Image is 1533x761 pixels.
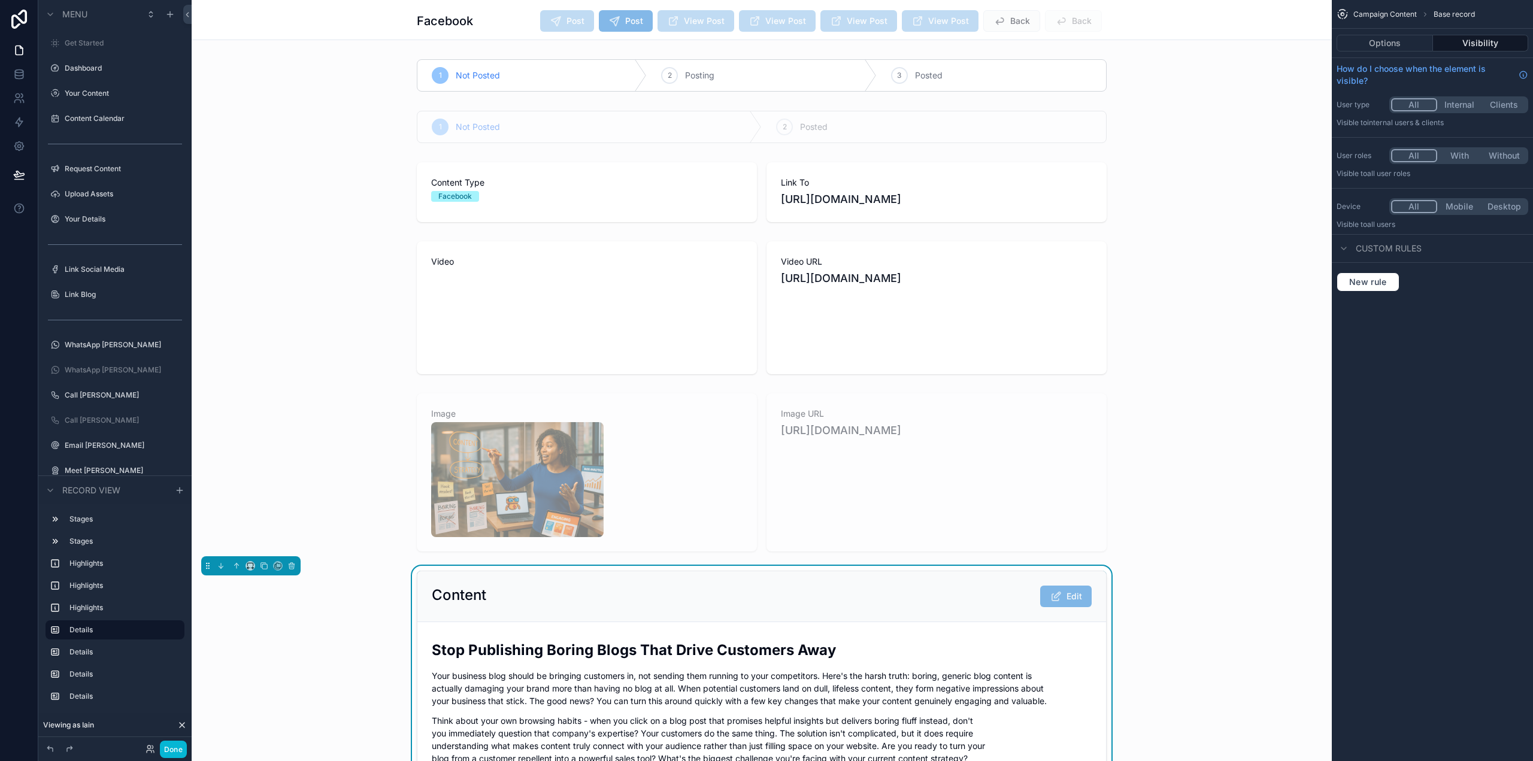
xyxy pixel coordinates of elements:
[62,484,120,496] span: Record view
[65,114,182,123] label: Content Calendar
[65,189,182,199] label: Upload Assets
[1434,10,1475,19] span: Base record
[1482,200,1526,213] button: Desktop
[1337,118,1528,128] p: Visible to
[69,692,180,701] label: Details
[65,340,182,350] label: WhatsApp [PERSON_NAME]
[69,625,175,635] label: Details
[1337,169,1528,178] p: Visible to
[65,63,182,73] label: Dashboard
[1337,100,1384,110] label: User type
[432,669,1092,707] p: Your business blog should be bringing customers in, not sending them running to your competitors....
[65,290,182,299] label: Link Blog
[65,390,182,400] label: Call [PERSON_NAME]
[1482,149,1526,162] button: Without
[65,365,182,375] label: WhatsApp [PERSON_NAME]
[65,164,182,174] label: Request Content
[65,38,182,48] label: Get Started
[1337,202,1384,211] label: Device
[69,536,180,546] label: Stages
[1356,242,1422,254] span: Custom rules
[65,214,182,224] label: Your Details
[1337,272,1399,292] button: New rule
[1391,200,1437,213] button: All
[1337,63,1514,87] span: How do I choose when the element is visible?
[432,640,1092,660] h2: Stop Publishing Boring Blogs That Drive Customers Away
[1391,149,1437,162] button: All
[69,647,180,657] label: Details
[65,265,182,274] label: Link Social Media
[65,441,182,450] label: Email [PERSON_NAME]
[1367,169,1410,178] span: All user roles
[69,514,180,524] label: Stages
[65,416,182,425] label: Call [PERSON_NAME]
[1367,118,1444,127] span: Internal users & clients
[432,586,486,605] h2: Content
[1353,10,1417,19] span: Campaign Content
[1337,220,1528,229] p: Visible to
[1437,200,1482,213] button: Mobile
[1391,98,1437,111] button: All
[69,559,180,568] label: Highlights
[65,89,182,98] label: Your Content
[69,669,180,679] label: Details
[1344,277,1392,287] span: New rule
[1337,151,1384,160] label: User roles
[43,720,94,730] span: Viewing as Iain
[1337,63,1528,87] a: How do I choose when the element is visible?
[1437,149,1482,162] button: With
[69,603,180,613] label: Highlights
[1482,98,1526,111] button: Clients
[1433,35,1529,51] button: Visibility
[62,8,87,20] span: Menu
[1367,220,1395,229] span: all users
[160,741,187,758] button: Done
[417,13,473,29] h1: Facebook
[1437,98,1482,111] button: Internal
[69,581,180,590] label: Highlights
[38,504,192,718] div: scrollable content
[65,466,182,475] label: Meet [PERSON_NAME]
[1337,35,1433,51] button: Options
